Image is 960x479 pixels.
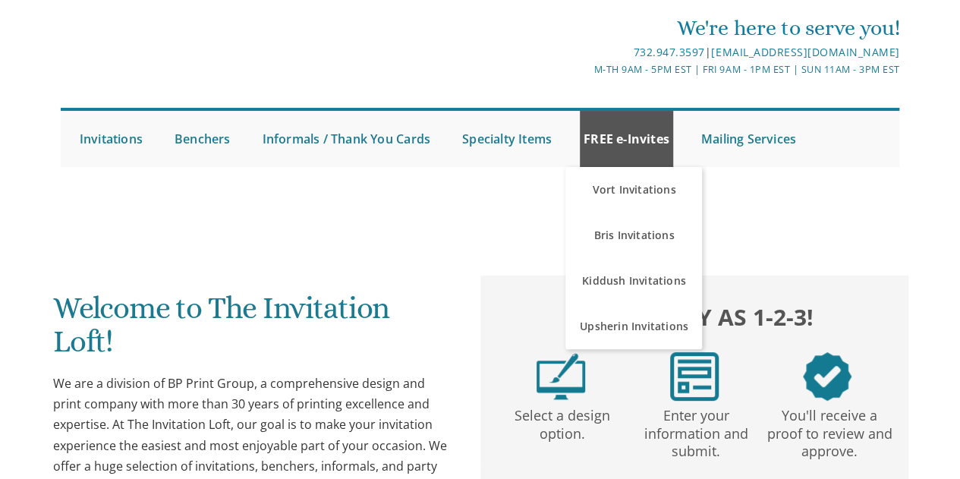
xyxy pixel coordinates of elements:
p: You'll receive a proof to review and approve. [766,401,893,461]
a: Benchers [171,111,234,167]
a: Informals / Thank You Cards [259,111,434,167]
p: Select a design option. [499,401,626,443]
img: step3.png [803,352,851,401]
p: Enter your information and submit. [632,401,760,461]
img: step1.png [537,352,585,401]
div: We're here to serve you! [341,13,899,43]
div: | [341,43,899,61]
a: Vort Invitations [565,167,702,213]
a: Bris Invitations [565,213,702,258]
h1: Welcome to The Invitation Loft! [53,291,453,370]
a: Kiddush Invitations [565,258,702,304]
a: 732.947.3597 [634,45,705,59]
a: FREE e-Invites [580,111,673,167]
a: Mailing Services [697,111,800,167]
div: M-Th 9am - 5pm EST | Fri 9am - 1pm EST | Sun 11am - 3pm EST [341,61,899,77]
h2: It's as easy as 1-2-3! [494,300,894,333]
a: Upsherin Invitations [565,304,702,349]
img: step2.png [670,352,719,401]
a: [EMAIL_ADDRESS][DOMAIN_NAME] [711,45,899,59]
a: Specialty Items [458,111,556,167]
a: Invitations [76,111,146,167]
